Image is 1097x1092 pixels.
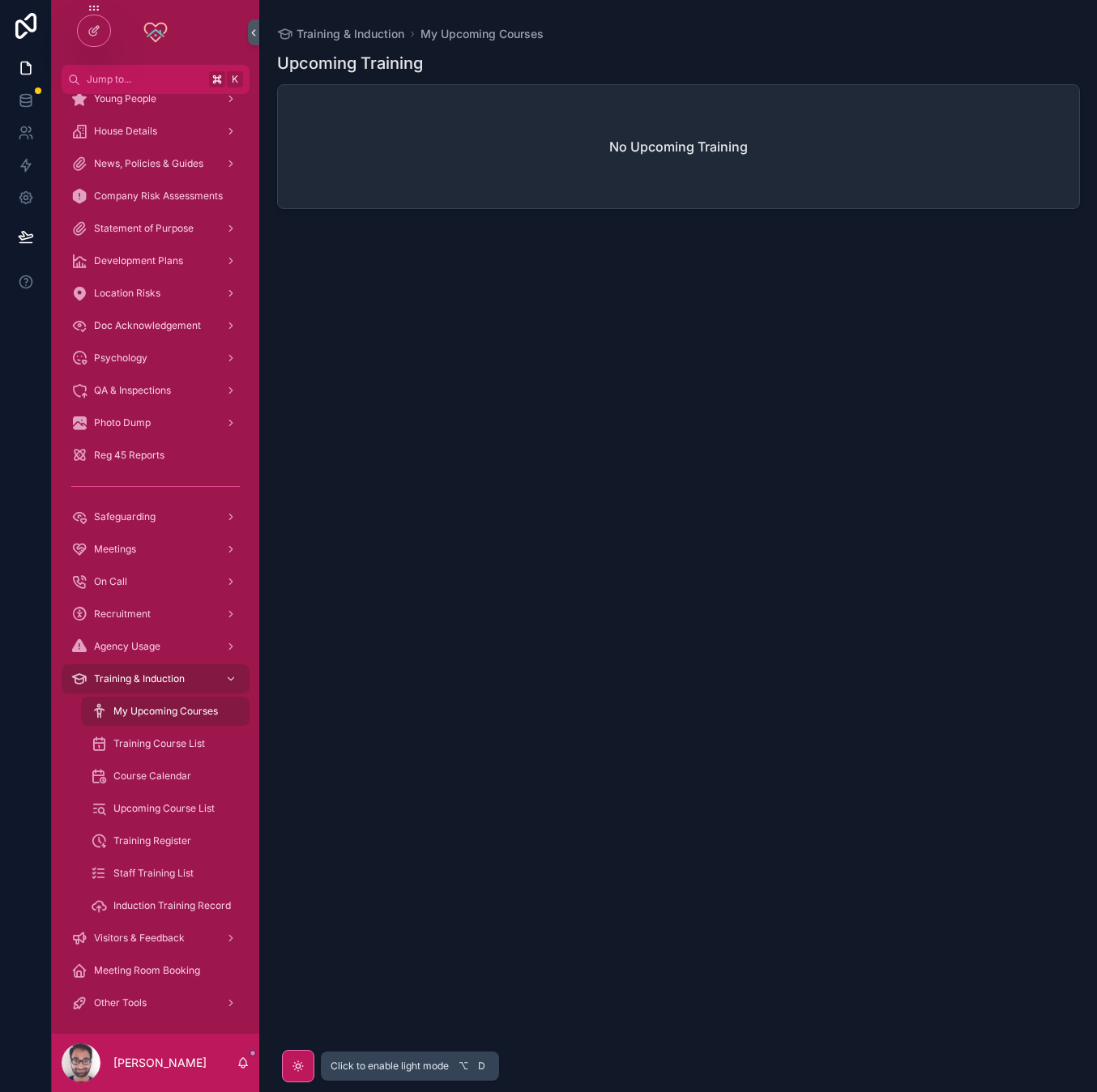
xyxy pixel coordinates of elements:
a: Induction Training Record [81,891,250,920]
a: Young People [62,84,250,113]
a: Course Calendar [81,761,250,791]
span: Course Calendar [113,770,191,783]
span: Visitors & Feedback [94,932,185,945]
a: Training & Induction [277,26,404,42]
span: Training Register [113,834,191,847]
span: Young People [94,92,156,105]
span: Company Risk Assessments [94,190,223,203]
span: Upcoming Course List [113,802,215,815]
span: My Upcoming Courses [113,705,218,718]
span: Agency Usage [94,640,160,653]
a: Doc Acknowledgement [62,311,250,340]
span: Safeguarding [94,510,156,523]
span: Training Course List [113,737,205,750]
button: Jump to...K [62,65,250,94]
span: Training & Induction [94,672,185,685]
span: Staff Training List [113,867,194,880]
a: Location Risks [62,279,250,308]
span: House Details [94,125,157,138]
a: Upcoming Course List [81,794,250,823]
span: On Call [94,575,127,588]
a: Meetings [62,535,250,564]
span: Training & Induction [297,26,404,42]
span: Psychology [94,352,147,365]
a: Reg 45 Reports [62,441,250,470]
a: Statement of Purpose [62,214,250,243]
a: Company Risk Assessments [62,181,250,211]
a: Visitors & Feedback [62,924,250,953]
span: ⌥ [457,1060,470,1073]
a: Meeting Room Booking [62,956,250,985]
span: Doc Acknowledgement [94,319,201,332]
span: Other Tools [94,996,147,1009]
a: Development Plans [62,246,250,275]
span: Development Plans [94,254,183,267]
span: QA & Inspections [94,384,171,397]
a: Training Register [81,826,250,855]
span: Location Risks [94,287,160,300]
a: Other Tools [62,988,250,1017]
a: Safeguarding [62,502,250,531]
span: D [475,1060,488,1073]
a: Training Course List [81,729,250,758]
a: News, Policies & Guides [62,149,250,178]
a: My Upcoming Courses [81,697,250,726]
a: My Upcoming Courses [420,26,544,42]
div: scrollable content [52,94,259,1034]
a: House Details [62,117,250,146]
a: QA & Inspections [62,376,250,405]
span: Recruitment [94,608,151,621]
span: Meetings [94,543,136,556]
a: Psychology [62,343,250,373]
span: Jump to... [87,73,203,86]
a: Recruitment [62,599,250,629]
span: Meeting Room Booking [94,964,200,977]
span: Click to enable light mode [331,1060,449,1073]
a: Staff Training List [81,859,250,888]
h1: Upcoming Training [277,52,423,75]
p: [PERSON_NAME] [113,1055,207,1071]
img: App logo [143,19,169,45]
span: K [228,73,241,86]
span: Statement of Purpose [94,222,194,235]
a: On Call [62,567,250,596]
a: Training & Induction [62,664,250,693]
span: Induction Training Record [113,899,231,912]
h2: No Upcoming Training [609,137,748,156]
a: Agency Usage [62,632,250,661]
a: Photo Dump [62,408,250,437]
span: News, Policies & Guides [94,157,203,170]
span: Reg 45 Reports [94,449,164,462]
span: Photo Dump [94,416,151,429]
